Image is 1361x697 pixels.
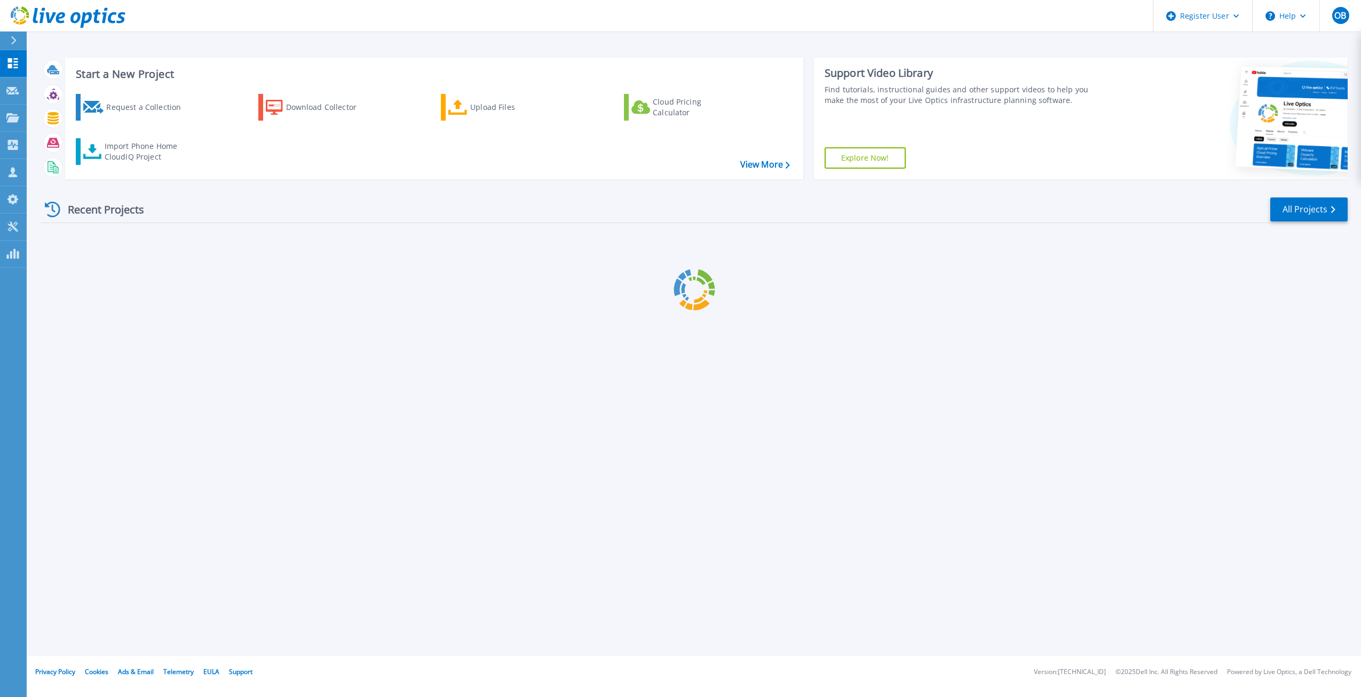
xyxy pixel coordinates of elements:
h3: Start a New Project [76,68,789,80]
li: Powered by Live Optics, a Dell Technology [1227,669,1351,676]
div: Recent Projects [41,196,159,223]
div: Request a Collection [106,97,192,118]
div: Download Collector [286,97,371,118]
a: Cookies [85,667,108,676]
span: OB [1334,11,1346,20]
a: Telemetry [163,667,194,676]
a: Support [229,667,252,676]
a: Download Collector [258,94,377,121]
a: Request a Collection [76,94,195,121]
a: Ads & Email [118,667,154,676]
a: EULA [203,667,219,676]
div: Support Video Library [825,66,1101,80]
div: Upload Files [470,97,556,118]
a: Privacy Policy [35,667,75,676]
div: Import Phone Home CloudIQ Project [105,141,188,162]
a: Cloud Pricing Calculator [624,94,743,121]
div: Find tutorials, instructional guides and other support videos to help you make the most of your L... [825,84,1101,106]
li: © 2025 Dell Inc. All Rights Reserved [1115,669,1217,676]
a: Explore Now! [825,147,906,169]
div: Cloud Pricing Calculator [653,97,738,118]
a: All Projects [1270,197,1348,221]
a: Upload Files [441,94,560,121]
a: View More [740,160,790,170]
li: Version: [TECHNICAL_ID] [1034,669,1106,676]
